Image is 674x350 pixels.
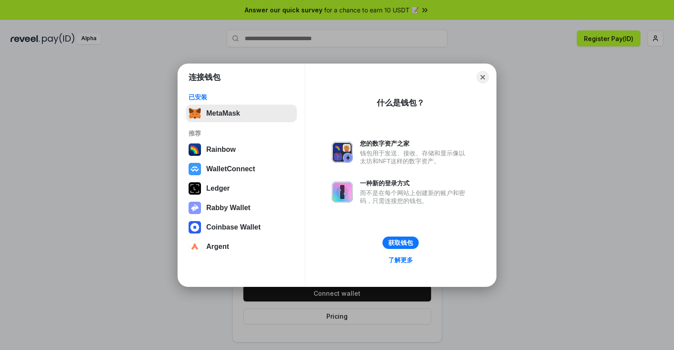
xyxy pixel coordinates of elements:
button: WalletConnect [186,160,297,178]
button: 获取钱包 [382,237,419,249]
div: 什么是钱包？ [377,98,424,108]
div: 已安装 [189,93,294,101]
h1: 连接钱包 [189,72,220,83]
button: Rainbow [186,141,297,158]
button: MetaMask [186,105,297,122]
img: svg+xml,%3Csvg%20xmlns%3D%22http%3A%2F%2Fwww.w3.org%2F2000%2Fsvg%22%20fill%3D%22none%22%20viewBox... [189,202,201,214]
div: 一种新的登录方式 [360,179,470,187]
button: Argent [186,238,297,256]
button: Ledger [186,180,297,197]
img: svg+xml,%3Csvg%20xmlns%3D%22http%3A%2F%2Fwww.w3.org%2F2000%2Fsvg%22%20fill%3D%22none%22%20viewBox... [332,181,353,203]
div: 钱包用于发送、接收、存储和显示像以太坊和NFT这样的数字资产。 [360,149,470,165]
div: Argent [206,243,229,251]
button: Rabby Wallet [186,199,297,217]
img: svg+xml,%3Csvg%20width%3D%22120%22%20height%3D%22120%22%20viewBox%3D%220%200%20120%20120%22%20fil... [189,143,201,156]
img: svg+xml,%3Csvg%20fill%3D%22none%22%20height%3D%2233%22%20viewBox%3D%220%200%2035%2033%22%20width%... [189,107,201,120]
img: svg+xml,%3Csvg%20width%3D%2228%22%20height%3D%2228%22%20viewBox%3D%220%200%2028%2028%22%20fill%3D... [189,221,201,233]
div: 获取钱包 [388,239,413,247]
button: Coinbase Wallet [186,218,297,236]
div: 推荐 [189,129,294,137]
button: Close [477,71,489,83]
img: svg+xml,%3Csvg%20width%3D%2228%22%20height%3D%2228%22%20viewBox%3D%220%200%2028%2028%22%20fill%3D... [189,241,201,253]
div: Ledger [206,184,230,192]
div: 您的数字资产之家 [360,139,470,147]
div: Rainbow [206,146,236,154]
div: 了解更多 [388,256,413,264]
div: Coinbase Wallet [206,223,261,231]
div: WalletConnect [206,165,255,173]
div: 而不是在每个网站上创建新的账户和密码，只需连接您的钱包。 [360,189,470,205]
img: svg+xml,%3Csvg%20width%3D%2228%22%20height%3D%2228%22%20viewBox%3D%220%200%2028%2028%22%20fill%3D... [189,163,201,175]
div: MetaMask [206,109,240,117]
img: svg+xml,%3Csvg%20xmlns%3D%22http%3A%2F%2Fwww.w3.org%2F2000%2Fsvg%22%20fill%3D%22none%22%20viewBox... [332,142,353,163]
div: Rabby Wallet [206,204,250,212]
img: svg+xml,%3Csvg%20xmlns%3D%22http%3A%2F%2Fwww.w3.org%2F2000%2Fsvg%22%20width%3D%2228%22%20height%3... [189,182,201,195]
a: 了解更多 [383,254,418,266]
